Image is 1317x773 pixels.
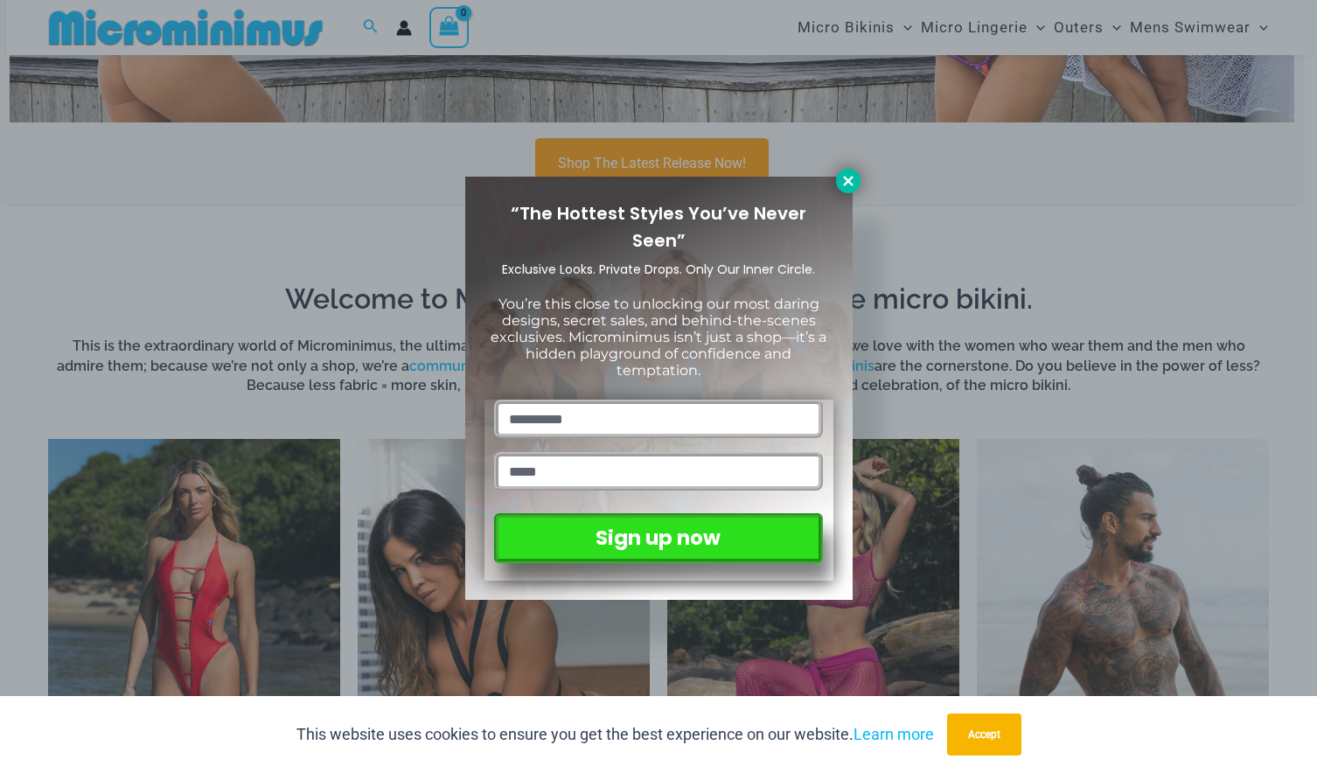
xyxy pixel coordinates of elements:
[854,725,934,743] a: Learn more
[947,714,1021,756] button: Accept
[502,261,815,278] span: Exclusive Looks. Private Drops. Only Our Inner Circle.
[836,169,861,193] button: Close
[494,513,822,563] button: Sign up now
[296,721,934,748] p: This website uses cookies to ensure you get the best experience on our website.
[491,296,826,380] span: You’re this close to unlocking our most daring designs, secret sales, and behind-the-scenes exclu...
[511,201,806,253] span: “The Hottest Styles You’ve Never Seen”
